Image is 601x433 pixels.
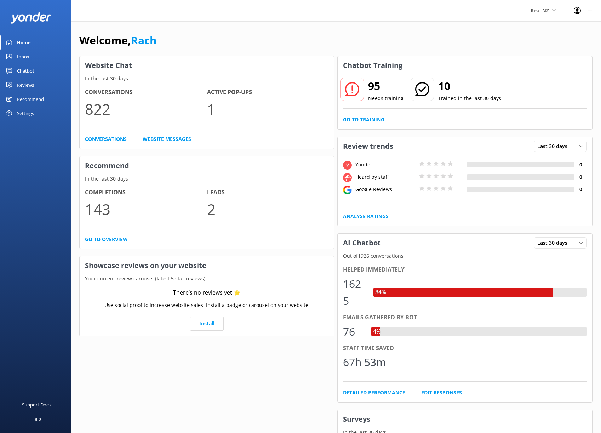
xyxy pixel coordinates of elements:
[17,35,31,50] div: Home
[574,186,587,193] h4: 0
[104,301,310,309] p: Use social proof to increase website sales. Install a badge or carousel on your website.
[574,161,587,169] h4: 0
[173,288,241,297] div: There’s no reviews yet ⭐
[338,56,408,75] h3: Chatbot Training
[31,412,41,426] div: Help
[80,175,334,183] p: In the last 30 days
[537,239,572,247] span: Last 30 days
[421,389,462,397] a: Edit Responses
[343,323,364,340] div: 76
[17,106,34,120] div: Settings
[80,156,334,175] h3: Recommend
[17,78,34,92] div: Reviews
[537,142,572,150] span: Last 30 days
[343,212,389,220] a: Analyse Ratings
[80,75,334,82] p: In the last 30 days
[371,327,383,336] div: 4%
[85,197,207,221] p: 143
[368,95,403,102] p: Needs training
[190,317,224,331] a: Install
[343,275,366,309] div: 1625
[368,78,403,95] h2: 95
[354,173,417,181] div: Heard by staff
[338,137,399,155] h3: Review trends
[574,173,587,181] h4: 0
[22,398,51,412] div: Support Docs
[85,97,207,121] p: 822
[85,135,127,143] a: Conversations
[343,116,384,124] a: Go to Training
[11,12,51,24] img: yonder-white-logo.png
[343,389,405,397] a: Detailed Performance
[85,235,128,243] a: Go to overview
[531,7,549,14] span: Real NZ
[438,78,501,95] h2: 10
[207,97,329,121] p: 1
[354,186,417,193] div: Google Reviews
[207,88,329,97] h4: Active Pop-ups
[438,95,501,102] p: Trained in the last 30 days
[343,313,587,322] div: Emails gathered by bot
[80,256,334,275] h3: Showcase reviews on your website
[338,234,386,252] h3: AI Chatbot
[80,275,334,283] p: Your current review carousel (latest 5 star reviews)
[131,33,157,47] a: Rach
[85,188,207,197] h4: Completions
[85,88,207,97] h4: Conversations
[354,161,417,169] div: Yonder
[79,32,157,49] h1: Welcome,
[17,50,29,64] div: Inbox
[343,265,587,274] div: Helped immediately
[207,197,329,221] p: 2
[338,410,592,428] h3: Surveys
[207,188,329,197] h4: Leads
[80,56,334,75] h3: Website Chat
[343,344,587,353] div: Staff time saved
[143,135,191,143] a: Website Messages
[17,92,44,106] div: Recommend
[373,288,388,297] div: 84%
[338,252,592,260] p: Out of 1926 conversations
[343,354,386,371] div: 67h 53m
[17,64,34,78] div: Chatbot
